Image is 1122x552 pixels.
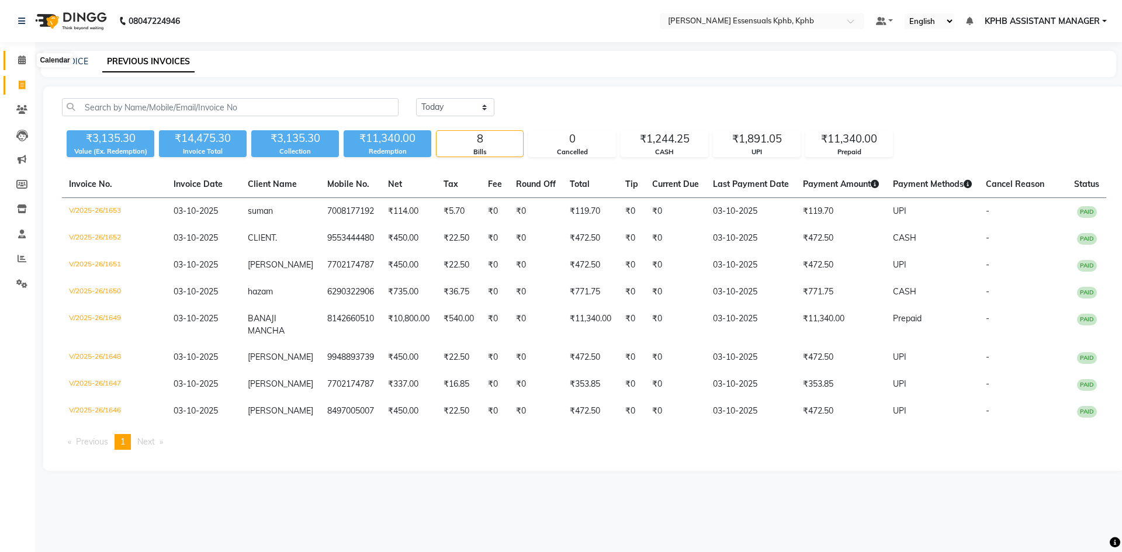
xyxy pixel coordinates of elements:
[248,313,285,336] span: BANAJI MANCHA
[563,371,618,398] td: ₹353.85
[570,179,590,189] span: Total
[30,5,110,37] img: logo
[618,198,645,225] td: ₹0
[796,344,886,371] td: ₹472.50
[803,179,879,189] span: Payment Amount
[488,179,502,189] span: Fee
[248,352,313,362] span: [PERSON_NAME]
[174,206,218,216] span: 03-10-2025
[645,252,706,279] td: ₹0
[713,179,789,189] span: Last Payment Date
[645,371,706,398] td: ₹0
[796,252,886,279] td: ₹472.50
[986,259,989,270] span: -
[76,436,108,447] span: Previous
[625,179,638,189] span: Tip
[174,352,218,362] span: 03-10-2025
[516,179,556,189] span: Round Off
[320,198,381,225] td: 7008177192
[62,198,167,225] td: V/2025-26/1653
[129,5,180,37] b: 08047224946
[706,279,796,305] td: 03-10-2025
[481,398,509,425] td: ₹0
[381,344,437,371] td: ₹450.00
[796,305,886,344] td: ₹11,340.00
[381,398,437,425] td: ₹450.00
[381,225,437,252] td: ₹450.00
[529,131,615,147] div: 0
[275,232,277,243] span: .
[481,305,509,344] td: ₹0
[320,398,381,425] td: 8497005007
[563,225,618,252] td: ₹472.50
[437,147,523,157] div: Bills
[481,279,509,305] td: ₹0
[796,398,886,425] td: ₹472.50
[437,398,481,425] td: ₹22.50
[563,398,618,425] td: ₹472.50
[381,198,437,225] td: ₹114.00
[174,286,218,297] span: 03-10-2025
[1077,206,1097,218] span: PAID
[437,131,523,147] div: 8
[618,371,645,398] td: ₹0
[706,225,796,252] td: 03-10-2025
[509,198,563,225] td: ₹0
[481,225,509,252] td: ₹0
[120,436,125,447] span: 1
[621,131,708,147] div: ₹1,244.25
[509,225,563,252] td: ₹0
[62,344,167,371] td: V/2025-26/1648
[652,179,699,189] span: Current Due
[986,313,989,324] span: -
[102,51,195,72] a: PREVIOUS INVOICES
[481,252,509,279] td: ₹0
[893,405,906,416] span: UPI
[174,232,218,243] span: 03-10-2025
[67,130,154,147] div: ₹3,135.30
[1077,314,1097,325] span: PAID
[62,398,167,425] td: V/2025-26/1646
[248,232,275,243] span: CLIENT
[893,232,916,243] span: CASH
[62,252,167,279] td: V/2025-26/1651
[69,179,112,189] span: Invoice No.
[381,252,437,279] td: ₹450.00
[444,179,458,189] span: Tax
[893,259,906,270] span: UPI
[481,371,509,398] td: ₹0
[893,313,922,324] span: Prepaid
[437,305,481,344] td: ₹540.00
[1077,287,1097,298] span: PAID
[1077,233,1097,245] span: PAID
[381,305,437,344] td: ₹10,800.00
[174,259,218,270] span: 03-10-2025
[137,436,155,447] span: Next
[563,252,618,279] td: ₹472.50
[67,147,154,157] div: Value (Ex. Redemption)
[248,206,273,216] span: suman
[618,398,645,425] td: ₹0
[706,344,796,371] td: 03-10-2025
[618,225,645,252] td: ₹0
[621,147,708,157] div: CASH
[1077,352,1097,364] span: PAID
[344,147,431,157] div: Redemption
[481,198,509,225] td: ₹0
[509,305,563,344] td: ₹0
[714,131,800,147] div: ₹1,891.05
[509,371,563,398] td: ₹0
[806,131,892,147] div: ₹11,340.00
[645,344,706,371] td: ₹0
[37,53,72,67] div: Calendar
[985,15,1100,27] span: KPHB ASSISTANT MANAGER
[1077,260,1097,272] span: PAID
[986,286,989,297] span: -
[796,198,886,225] td: ₹119.70
[563,305,618,344] td: ₹11,340.00
[563,279,618,305] td: ₹771.75
[320,371,381,398] td: 7702174787
[437,279,481,305] td: ₹36.75
[645,279,706,305] td: ₹0
[174,379,218,389] span: 03-10-2025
